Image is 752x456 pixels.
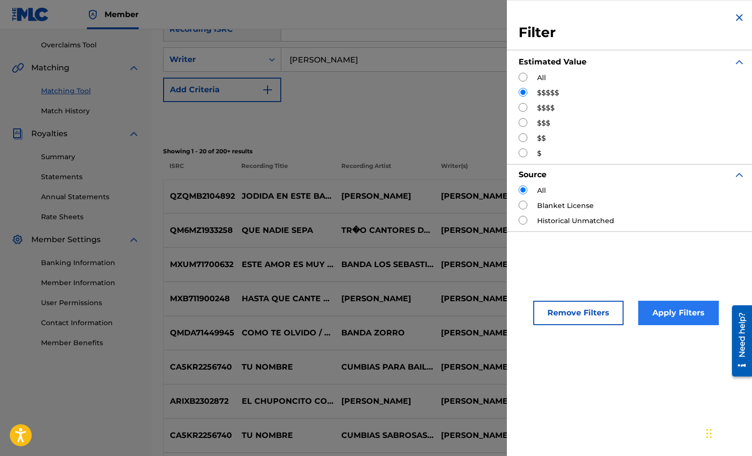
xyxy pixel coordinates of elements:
[537,118,550,128] label: $$$
[435,293,534,305] p: [PERSON_NAME]
[41,192,140,202] a: Annual Statements
[128,128,140,140] img: expand
[163,78,281,102] button: Add Criteria
[435,430,534,441] p: [PERSON_NAME]
[335,293,435,305] p: [PERSON_NAME]
[638,301,719,325] button: Apply Filters
[335,395,435,407] p: [PERSON_NAME]
[41,338,140,348] a: Member Benefits
[164,430,235,441] p: CA5KR2256740
[169,54,257,65] div: Writer
[733,56,745,68] img: expand
[537,133,546,144] label: $$
[334,162,434,179] p: Recording Artist
[41,106,140,116] a: Match History
[262,84,273,96] img: 9d2ae6d4665cec9f34b9.svg
[235,395,335,407] p: EL CHUPONCITO COLOMBIANO ([PERSON_NAME]) (REMIX)
[164,361,235,373] p: CA5KR2256740
[435,361,534,373] p: [PERSON_NAME]
[435,395,534,407] p: [PERSON_NAME]
[12,234,23,246] img: Member Settings
[435,190,534,202] p: [PERSON_NAME]
[163,147,740,156] p: Showing 1 - 20 of 200+ results
[537,201,594,211] label: Blanket License
[537,103,555,113] label: $$$$
[235,430,335,441] p: TU NOMBRE
[335,430,435,441] p: CUMBIAS SABROSAS|CUMBIAS PARA BAILAR
[164,190,235,202] p: QZQMB2104892
[533,301,624,325] button: Remove Filters
[519,170,546,179] strong: Source
[335,225,435,236] p: TR�O CANTORES DEL ALBA
[733,12,745,23] img: close
[164,395,235,407] p: ARIXB2302872
[41,298,140,308] a: User Permissions
[41,172,140,182] a: Statements
[41,258,140,268] a: Banking Information
[519,57,586,66] strong: Estimated Value
[104,9,139,20] span: Member
[235,190,335,202] p: JODIDA EN ESTE BAR ( EN VIVO)
[31,62,69,74] span: Matching
[164,259,235,270] p: MXUM71700632
[12,62,24,74] img: Matching
[12,7,49,21] img: MLC Logo
[335,361,435,373] p: CUMBIAS PARA BAILAR
[41,86,140,96] a: Matching Tool
[235,259,335,270] p: ESTE AMOR ES MUY GRANDE
[41,152,140,162] a: Summary
[537,73,546,83] label: All
[335,190,435,202] p: [PERSON_NAME]
[537,216,614,226] label: Historical Unmatched
[41,278,140,288] a: Member Information
[128,62,140,74] img: expand
[163,162,235,179] p: ISRC
[87,9,99,21] img: Top Rightsholder
[128,234,140,246] img: expand
[537,148,542,159] label: $
[435,259,534,270] p: [PERSON_NAME]
[537,186,546,196] label: All
[41,318,140,328] a: Contact Information
[164,225,235,236] p: QM6MZ1933258
[435,327,534,339] p: [PERSON_NAME]
[235,162,334,179] p: Recording Title
[537,88,559,98] label: $$$$$
[335,327,435,339] p: BANDA ZORRO
[435,225,534,236] p: [PERSON_NAME]
[41,212,140,222] a: Rate Sheets
[725,302,752,380] iframe: Resource Center
[519,24,745,41] h3: Filter
[235,327,335,339] p: COMO TE OLVIDO / LA REINA DE TODAS / QUE RICO / ESTOY ENAMORADO / CAMINANDO EN LA PLAYA / [PERSON...
[235,293,335,305] p: HASTA QUE CANTE EL GALLO - VERSIÓN NORTEÑO BANDA
[706,419,712,448] div: Drag
[41,40,140,50] a: Overclaims Tool
[31,128,67,140] span: Royalties
[235,361,335,373] p: TU NOMBRE
[703,409,752,456] iframe: Chat Widget
[31,234,101,246] span: Member Settings
[335,259,435,270] p: BANDA LOS SEBASTIANES DE [PERSON_NAME]
[435,162,534,179] p: Writer(s)
[733,169,745,181] img: expand
[235,225,335,236] p: QUE NADIE SEPA
[164,327,235,339] p: QMDA71449945
[12,128,23,140] img: Royalties
[164,293,235,305] p: MXB711900248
